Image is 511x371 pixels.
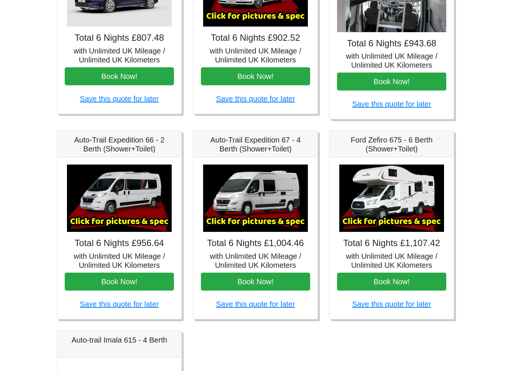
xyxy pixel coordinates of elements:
h5: Ford Zefiro 675 - 6 Berth (Shower+Toilet) [337,135,446,153]
img: Ford Zefiro 675 - 6 Berth (Shower+Toilet) [339,165,444,232]
button: Book Now! [337,73,446,91]
button: Book Now! [201,273,310,291]
h5: with Unlimited UK Mileage / Unlimited UK Kilometers [65,252,174,270]
h5: with Unlimited UK Mileage / Unlimited UK Kilometers [201,252,310,270]
h5: with Unlimited UK Mileage / Unlimited UK Kilometers [337,52,446,70]
img: Auto-Trail Expedition 66 - 2 Berth (Shower+Toilet) [67,165,172,232]
h4: Total 6 Nights £807.48 [65,33,174,43]
a: Save this quote for later [352,300,431,308]
a: Save this quote for later [80,300,159,308]
img: Auto-Trail Expedition 67 - 4 Berth (Shower+Toilet) [203,165,308,232]
a: Save this quote for later [216,95,295,103]
h4: Total 6 Nights £956.64 [65,238,174,249]
h4: Total 6 Nights £1,107.42 [337,238,446,249]
button: Book Now! [65,67,174,85]
h4: Total 6 Nights £1,004.46 [201,238,310,249]
h5: with Unlimited UK Mileage / Unlimited UK Kilometers [337,252,446,270]
a: Save this quote for later [352,100,431,108]
button: Book Now! [337,273,446,291]
h5: Auto-Trail Expedition 66 - 2 Berth (Shower+Toilet) [65,135,174,153]
button: Book Now! [201,67,310,85]
h5: Auto-Trail Expedition 67 - 4 Berth (Shower+Toilet) [201,135,310,153]
h4: Total 6 Nights £902.52 [201,33,310,43]
h5: with Unlimited UK Mileage / Unlimited UK Kilometers [65,46,174,64]
h4: Total 6 Nights £943.68 [337,38,446,49]
a: Save this quote for later [80,95,159,103]
h5: with Unlimited UK Mileage / Unlimited UK Kilometers [201,46,310,64]
button: Book Now! [65,273,174,291]
a: Save this quote for later [216,300,295,308]
h5: Auto-trail Imala 615 - 4 Berth [65,335,174,344]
